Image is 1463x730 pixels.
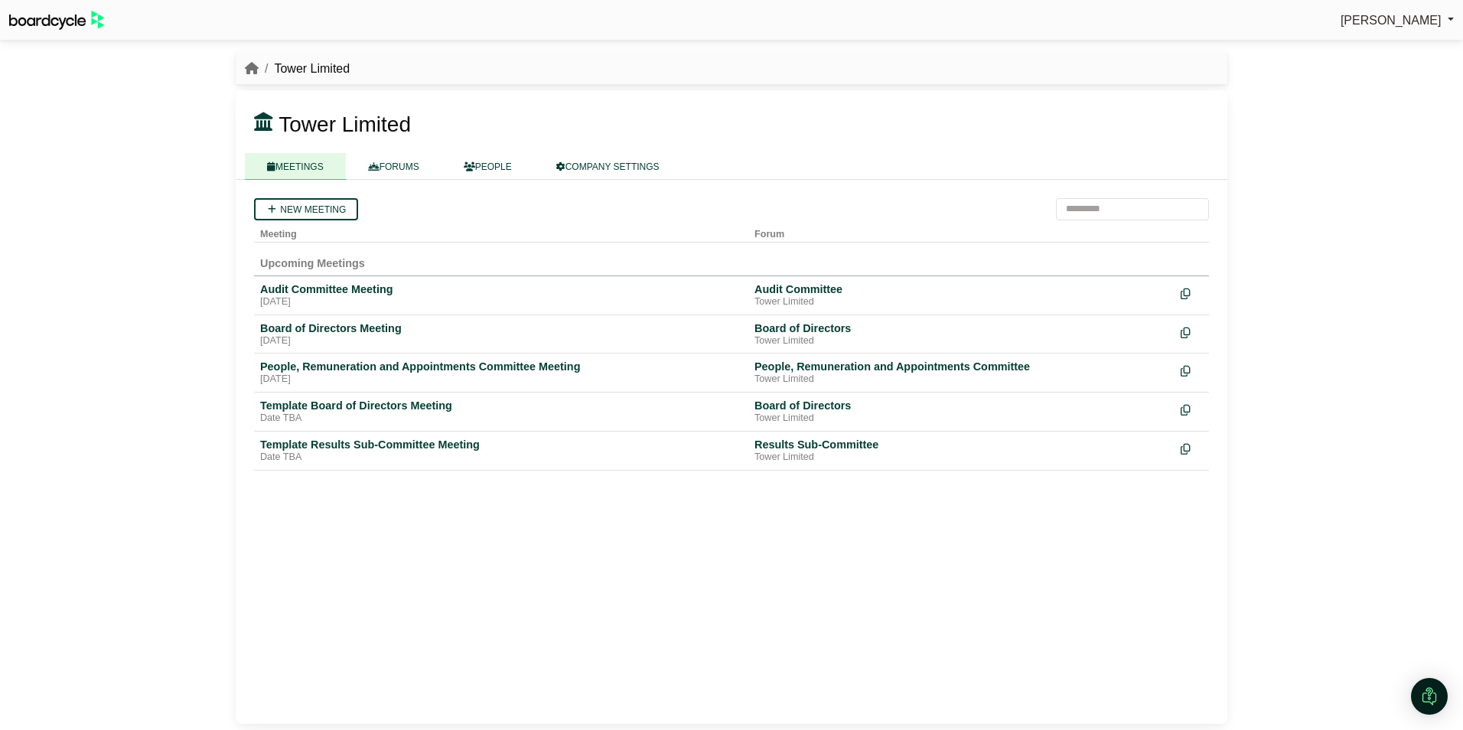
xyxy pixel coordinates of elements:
div: [DATE] [260,335,742,347]
div: Make a copy [1181,360,1203,380]
div: Board of Directors Meeting [260,321,742,335]
div: Make a copy [1181,399,1203,419]
div: Audit Committee Meeting [260,282,742,296]
li: Tower Limited [259,59,350,79]
th: Forum [748,220,1175,243]
a: Template Board of Directors Meeting Date TBA [260,399,742,425]
a: Template Results Sub-Committee Meeting Date TBA [260,438,742,464]
a: Audit Committee Tower Limited [754,282,1168,308]
span: Upcoming Meetings [260,257,365,269]
span: Tower Limited [279,112,411,136]
div: Template Board of Directors Meeting [260,399,742,412]
div: Tower Limited [754,296,1168,308]
div: Make a copy [1181,321,1203,342]
a: Board of Directors Meeting [DATE] [260,321,742,347]
div: Tower Limited [754,373,1168,386]
span: [PERSON_NAME] [1341,14,1442,27]
th: Meeting [254,220,748,243]
a: People, Remuneration and Appointments Committee Tower Limited [754,360,1168,386]
a: Board of Directors Tower Limited [754,321,1168,347]
a: Results Sub-Committee Tower Limited [754,438,1168,464]
div: People, Remuneration and Appointments Committee Meeting [260,360,742,373]
div: Open Intercom Messenger [1411,678,1448,715]
div: Date TBA [260,412,742,425]
a: COMPANY SETTINGS [534,153,682,180]
div: Tower Limited [754,451,1168,464]
div: Make a copy [1181,438,1203,458]
img: BoardcycleBlackGreen-aaafeed430059cb809a45853b8cf6d952af9d84e6e89e1f1685b34bfd5cb7d64.svg [9,11,104,30]
a: Audit Committee Meeting [DATE] [260,282,742,308]
a: People, Remuneration and Appointments Committee Meeting [DATE] [260,360,742,386]
div: Board of Directors [754,321,1168,335]
div: Board of Directors [754,399,1168,412]
div: Results Sub-Committee [754,438,1168,451]
a: [PERSON_NAME] [1341,11,1454,31]
div: People, Remuneration and Appointments Committee [754,360,1168,373]
div: Tower Limited [754,412,1168,425]
div: [DATE] [260,296,742,308]
div: [DATE] [260,373,742,386]
div: Tower Limited [754,335,1168,347]
div: Template Results Sub-Committee Meeting [260,438,742,451]
a: Board of Directors Tower Limited [754,399,1168,425]
a: MEETINGS [245,153,346,180]
a: New meeting [254,198,358,220]
div: Make a copy [1181,282,1203,303]
nav: breadcrumb [245,59,350,79]
a: PEOPLE [442,153,534,180]
div: Date TBA [260,451,742,464]
div: Audit Committee [754,282,1168,296]
a: FORUMS [346,153,442,180]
